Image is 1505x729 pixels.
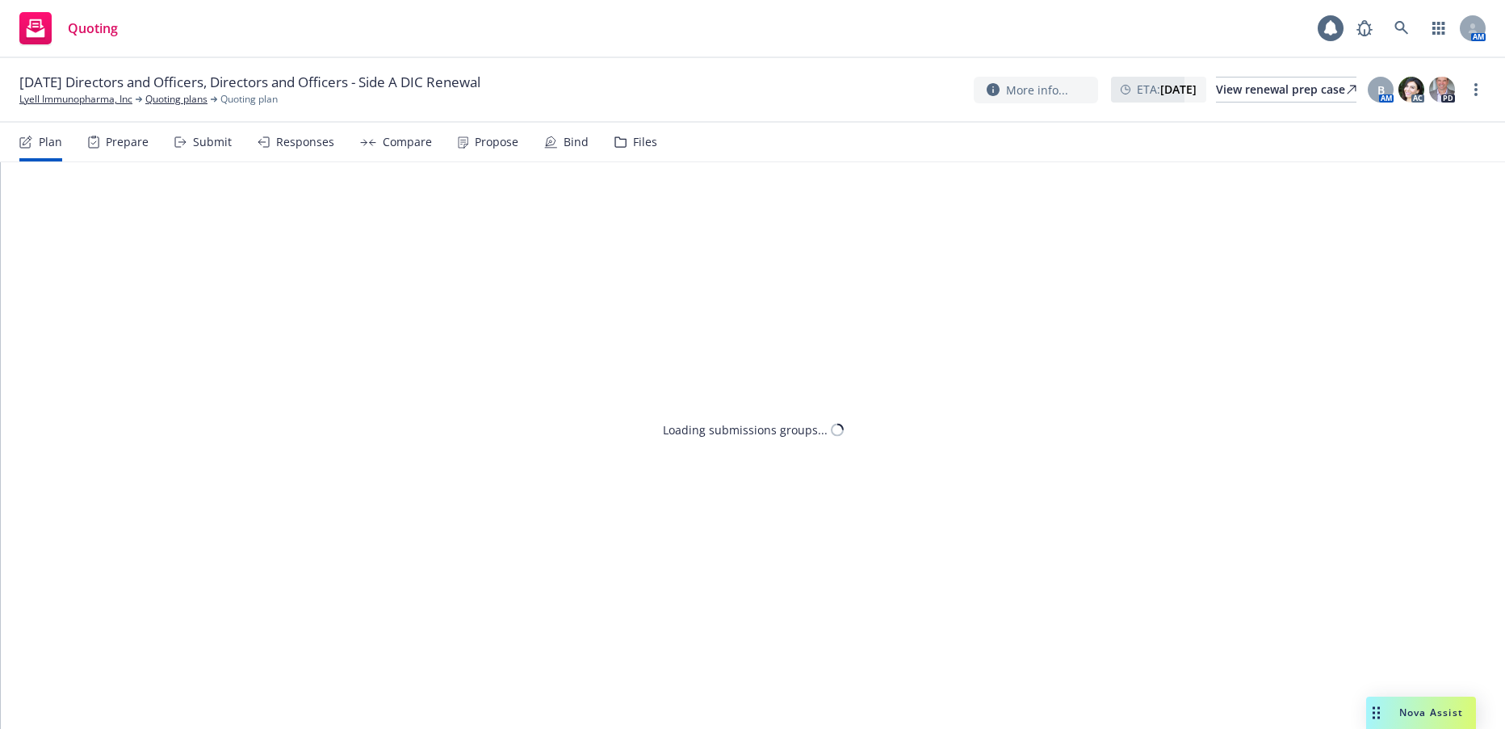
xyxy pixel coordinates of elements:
strong: [DATE] [1160,82,1197,97]
button: Nova Assist [1366,697,1476,729]
button: More info... [974,77,1098,103]
div: Drag to move [1366,697,1386,729]
div: View renewal prep case [1216,78,1356,102]
span: ETA : [1137,81,1197,98]
div: Plan [39,136,62,149]
div: Propose [475,136,518,149]
a: View renewal prep case [1216,77,1356,103]
div: Bind [564,136,589,149]
a: more [1466,80,1486,99]
div: Submit [193,136,232,149]
a: Search [1386,12,1418,44]
a: Report a Bug [1348,12,1381,44]
a: Lyell Immunopharma, Inc [19,92,132,107]
span: More info... [1006,82,1068,98]
span: B [1377,82,1385,98]
span: [DATE] Directors and Officers, Directors and Officers - Side A DIC Renewal [19,73,480,92]
div: Loading submissions groups... [663,421,828,438]
a: Quoting [13,6,124,51]
div: Prepare [106,136,149,149]
span: Nova Assist [1399,706,1463,719]
div: Responses [276,136,334,149]
img: photo [1398,77,1424,103]
div: Files [633,136,657,149]
img: photo [1429,77,1455,103]
div: Compare [383,136,432,149]
span: Quoting [68,22,118,35]
a: Quoting plans [145,92,208,107]
span: Quoting plan [220,92,278,107]
a: Switch app [1423,12,1455,44]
